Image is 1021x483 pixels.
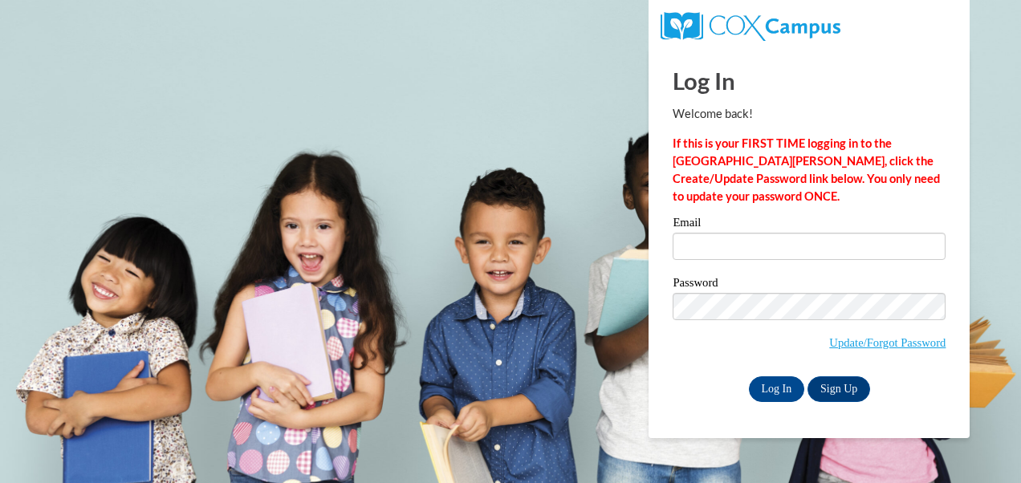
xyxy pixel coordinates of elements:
[673,136,940,203] strong: If this is your FIRST TIME logging in to the [GEOGRAPHIC_DATA][PERSON_NAME], click the Create/Upd...
[661,12,840,41] img: COX Campus
[673,64,946,97] h1: Log In
[673,277,946,293] label: Password
[673,217,946,233] label: Email
[661,18,840,32] a: COX Campus
[807,376,870,402] a: Sign Up
[673,105,946,123] p: Welcome back!
[829,336,946,349] a: Update/Forgot Password
[749,376,805,402] input: Log In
